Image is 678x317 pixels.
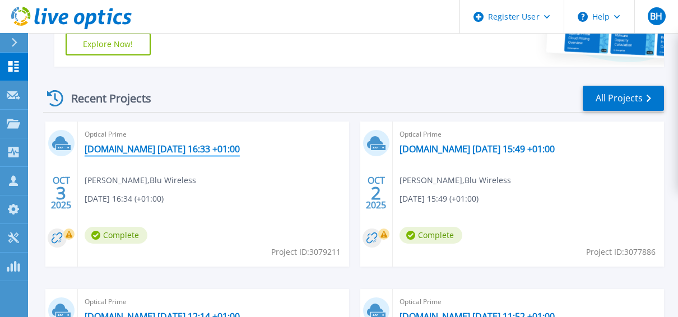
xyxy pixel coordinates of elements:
span: BH [650,12,662,21]
span: 2 [371,188,381,198]
a: [DOMAIN_NAME] [DATE] 16:33 +01:00 [85,143,240,155]
span: Optical Prime [85,296,342,308]
span: Optical Prime [400,296,657,308]
span: 3 [56,188,66,198]
span: [DATE] 16:34 (+01:00) [85,193,164,205]
span: [PERSON_NAME] , Blu Wireless [85,174,196,187]
a: Explore Now! [66,33,151,55]
span: Optical Prime [400,128,657,141]
div: OCT 2025 [50,173,72,213]
span: Complete [400,227,462,244]
span: [PERSON_NAME] , Blu Wireless [400,174,511,187]
div: OCT 2025 [365,173,387,213]
span: Project ID: 3079211 [271,246,341,258]
div: Recent Projects [43,85,166,112]
span: Project ID: 3077886 [586,246,656,258]
span: Complete [85,227,147,244]
a: [DOMAIN_NAME] [DATE] 15:49 +01:00 [400,143,555,155]
span: Optical Prime [85,128,342,141]
a: All Projects [583,86,664,111]
span: [DATE] 15:49 (+01:00) [400,193,479,205]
